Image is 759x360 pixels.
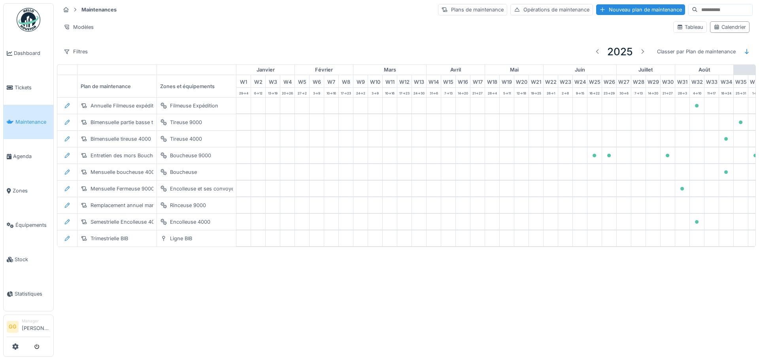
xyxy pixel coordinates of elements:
div: 28 -> 4 [485,88,499,97]
div: 11 -> 17 [704,88,719,97]
strong: Maintenances [78,6,120,13]
div: 24 -> 2 [353,88,368,97]
div: 27 -> 2 [295,88,309,97]
div: Calendrier [714,23,746,31]
div: W 4 [280,75,295,87]
div: W 35 [734,75,748,87]
div: W 23 [558,75,572,87]
a: Statistiques [4,277,53,311]
div: Boucheuse 9000 [170,152,211,159]
div: février [295,65,353,75]
div: janvier [236,65,295,75]
div: W 14 [427,75,441,87]
span: Agenda [13,153,50,160]
div: W 28 [631,75,646,87]
a: GG Manager[PERSON_NAME] [7,318,50,337]
div: 9 -> 15 [573,88,587,97]
div: Encolleuse et ses convoyeurs 9000 [170,185,256,192]
div: août [675,65,733,75]
div: 3 -> 9 [368,88,382,97]
div: 21 -> 27 [661,88,675,97]
div: W 8 [339,75,353,87]
a: Maintenance [4,105,53,139]
div: 7 -> 13 [631,88,646,97]
div: 29 -> 4 [236,88,251,97]
h3: 2025 [607,45,633,58]
div: juin [544,65,616,75]
div: 16 -> 22 [587,88,602,97]
div: W 9 [353,75,368,87]
span: Statistiques [15,290,50,298]
div: W 19 [500,75,514,87]
div: 24 -> 30 [412,88,426,97]
div: Encolleuse 4000 [170,218,210,226]
div: W 6 [310,75,324,87]
div: 6 -> 12 [251,88,265,97]
div: Tireuse 4000 [170,135,202,143]
div: mars [353,65,426,75]
div: W 25 [587,75,602,87]
div: 17 -> 23 [397,88,412,97]
img: Badge_color-CXgf-gQk.svg [17,8,40,32]
div: 5 -> 11 [500,88,514,97]
div: 10 -> 16 [383,88,397,97]
div: W 24 [573,75,587,87]
div: W 17 [470,75,485,87]
div: 31 -> 6 [427,88,441,97]
div: 19 -> 25 [529,88,543,97]
div: Mensuelle Fermeuse 9000 [91,185,154,192]
span: Équipements [15,221,50,229]
li: [PERSON_NAME] [22,318,50,335]
div: avril [427,65,485,75]
div: 7 -> 13 [441,88,455,97]
div: Mensuelle boucheuse 4000 [91,168,158,176]
div: W 13 [412,75,426,87]
div: 4 -> 10 [690,88,704,97]
div: W 20 [514,75,529,87]
div: Annuelle Filmeuse expédition [91,102,161,109]
div: W 33 [704,75,719,87]
div: W 15 [441,75,455,87]
div: Modèles [60,21,97,33]
span: Tickets [15,84,50,91]
div: W 34 [719,75,733,87]
div: W 5 [295,75,309,87]
div: W 7 [324,75,338,87]
div: Rinceuse 9000 [170,202,206,209]
div: 20 -> 26 [280,88,295,97]
div: Nouveau plan de maintenance [596,4,685,15]
div: 30 -> 6 [617,88,631,97]
div: Entretien des mors Boucheuse 9000 [91,152,179,159]
div: Bimensuelle partie basse tireuse 9000 [91,119,182,126]
div: 25 -> 31 [734,88,748,97]
div: Tableau [677,23,703,31]
div: W 16 [456,75,470,87]
li: GG [7,321,19,333]
div: mai [485,65,543,75]
div: Remplacement annuel manomètre rinceuse 9000 [91,202,208,209]
div: Trimestrielle BIB [91,235,128,242]
div: Plans de maintenance [438,4,507,15]
div: W 11 [383,75,397,87]
div: Tireuse 9000 [170,119,202,126]
div: 13 -> 19 [266,88,280,97]
div: Semestrielle Encolleuse 4000 [91,218,161,226]
span: Zones [13,187,50,194]
div: 21 -> 27 [470,88,485,97]
div: 12 -> 18 [514,88,529,97]
div: 23 -> 29 [602,88,616,97]
a: Zones [4,173,53,208]
div: W 32 [690,75,704,87]
div: 28 -> 3 [675,88,689,97]
div: 17 -> 23 [339,88,353,97]
div: Bimensuelle tireuse 4000 [91,135,151,143]
span: Dashboard [14,49,50,57]
div: W 29 [646,75,660,87]
div: 3 -> 9 [310,88,324,97]
a: Agenda [4,139,53,173]
div: Plan de maintenance [77,75,157,97]
div: Manager [22,318,50,324]
div: W 27 [617,75,631,87]
span: Stock [15,256,50,263]
div: W 30 [661,75,675,87]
